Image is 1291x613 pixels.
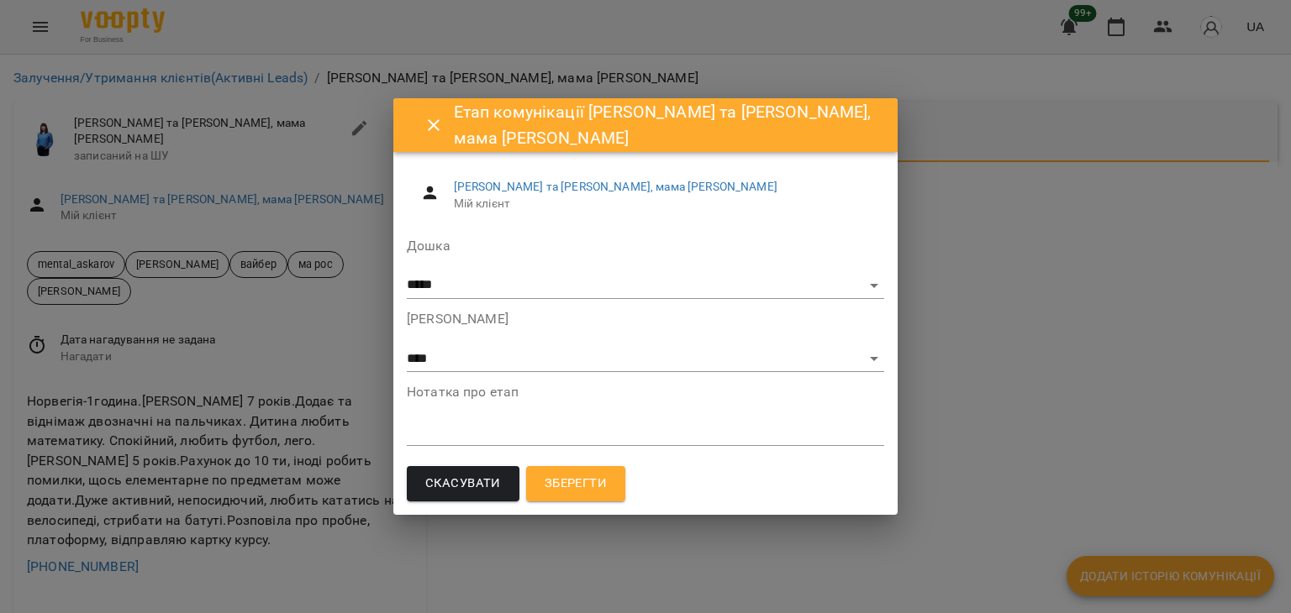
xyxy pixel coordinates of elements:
span: Зберегти [545,473,607,495]
button: Скасувати [407,466,519,501]
label: Нотатка про етап [407,385,884,399]
label: Дошка [407,239,884,253]
button: Зберегти [526,466,625,501]
span: Мій клієнт [454,196,871,212]
h6: Етап комунікації [PERSON_NAME] та [PERSON_NAME], мама [PERSON_NAME] [454,99,877,152]
button: Close [414,105,454,145]
a: [PERSON_NAME] та [PERSON_NAME], мама [PERSON_NAME] [454,180,777,193]
span: Скасувати [425,473,501,495]
label: [PERSON_NAME] [407,312,884,326]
